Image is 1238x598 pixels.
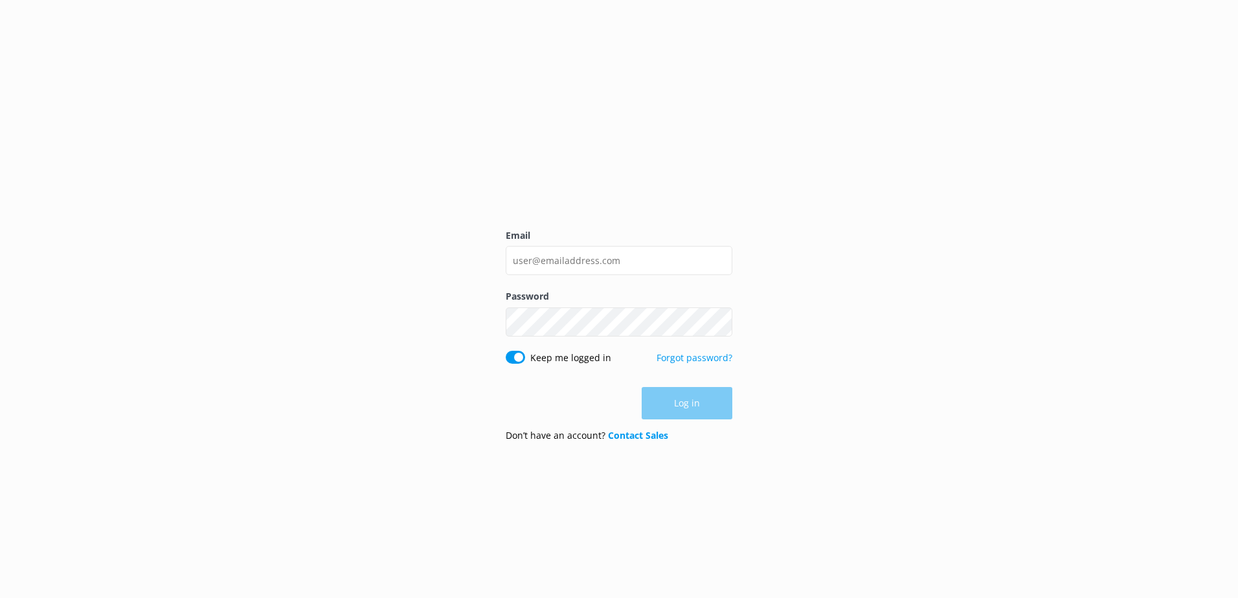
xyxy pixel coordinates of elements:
p: Don’t have an account? [506,428,668,443]
a: Forgot password? [657,351,732,364]
input: user@emailaddress.com [506,246,732,275]
button: Show password [706,309,732,335]
label: Password [506,289,732,304]
a: Contact Sales [608,429,668,441]
label: Email [506,228,732,243]
label: Keep me logged in [530,351,611,365]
